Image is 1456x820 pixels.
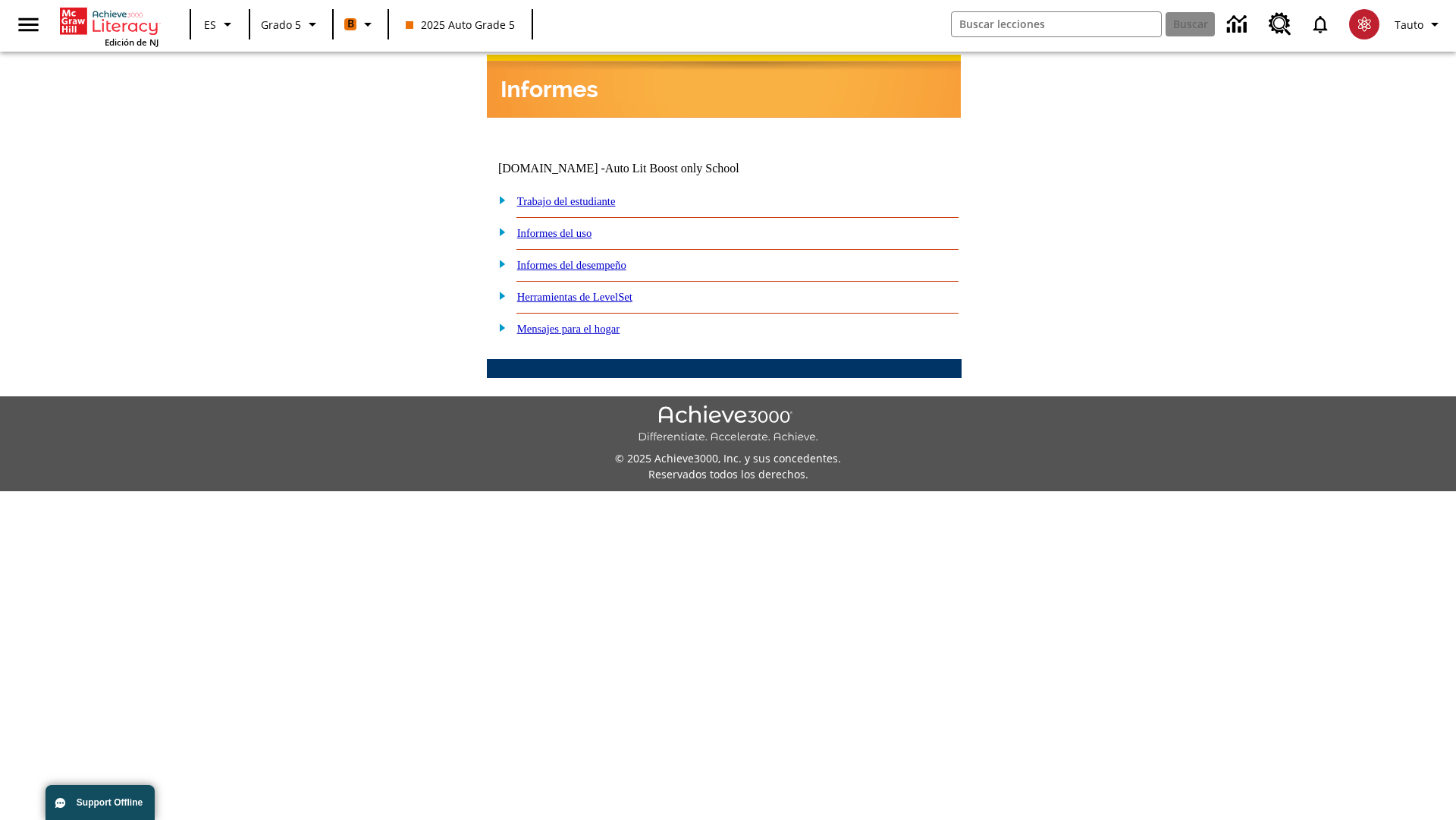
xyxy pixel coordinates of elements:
[605,162,739,175] nobr: Auto Lit Boost only School
[1260,4,1301,45] a: Centro de recursos, Se abrirá en una pestaña nueva.
[1218,4,1260,46] a: Centro de información
[491,320,507,334] img: plus.gif
[517,291,632,303] a: Herramientas de LevelSet
[952,12,1161,36] input: Buscar campo
[1349,9,1379,39] img: avatar image
[255,11,328,38] button: Grado: Grado 5, Elige un grado
[517,227,592,239] a: Informes del uso
[517,259,626,271] a: Informes del desempeño
[105,36,158,48] span: Edición de NJ
[491,289,507,302] img: plus.gif
[406,17,515,33] span: 2025 Auto Grade 5
[347,14,354,33] span: B
[1340,5,1389,44] button: Escoja un nuevo avatar
[45,785,155,820] button: Support Offline
[517,195,616,207] a: Trabajo del estudiante
[338,11,383,38] button: Boost El color de la clase es anaranjado. Cambiar el color de la clase.
[204,17,216,33] span: ES
[517,323,620,335] a: Mensajes para el hogar
[60,5,158,48] div: Portada
[491,225,507,238] img: plus.gif
[487,55,961,118] img: header
[6,2,51,47] button: Abrir el menú lateral
[1301,5,1340,44] a: Notificaciones
[196,11,244,38] button: Lenguaje: ES, Selecciona un idioma
[638,405,818,444] img: Achieve3000 Differentiate Accelerate Achieve
[491,257,507,270] img: plus.gif
[1389,11,1450,38] button: Perfil/Configuración
[77,797,143,808] span: Support Offline
[1395,17,1423,33] span: Tauto
[261,17,301,33] span: Grado 5
[498,162,777,175] td: [DOMAIN_NAME] -
[491,193,507,207] img: plus.gif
